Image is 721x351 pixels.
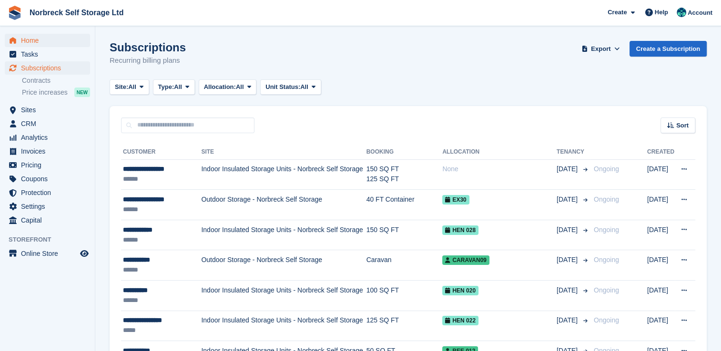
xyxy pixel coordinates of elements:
td: [DATE] [647,281,675,311]
td: [DATE] [647,159,675,190]
span: All [236,82,244,92]
div: NEW [74,88,90,97]
td: Caravan [366,250,443,281]
span: Ongoing [594,195,619,203]
a: menu [5,34,90,47]
span: Coupons [21,172,78,185]
span: All [300,82,308,92]
span: [DATE] [557,285,579,295]
span: Ongoing [594,226,619,234]
a: menu [5,200,90,213]
span: Sort [676,121,689,130]
span: Subscriptions [21,61,78,75]
a: Price increases NEW [22,87,90,97]
a: menu [5,48,90,61]
span: HEN 028 [442,225,478,235]
span: Settings [21,200,78,213]
td: [DATE] [647,190,675,220]
td: 150 SQ FT 125 SQ FT [366,159,443,190]
span: HEN 020 [442,286,478,295]
td: 150 SQ FT [366,220,443,250]
th: Tenancy [557,145,590,160]
td: Indoor Insulated Storage Units - Norbreck Self Storage [201,311,366,341]
th: Created [647,145,675,160]
span: Export [591,44,610,54]
td: [DATE] [647,220,675,250]
span: [DATE] [557,195,579,205]
h1: Subscriptions [110,41,186,54]
span: Account [688,8,712,18]
a: menu [5,247,90,260]
span: Home [21,34,78,47]
a: Norbreck Self Storage Ltd [26,5,127,20]
span: [DATE] [557,315,579,325]
span: Price increases [22,88,68,97]
td: Indoor Insulated Storage Units - Norbreck Self Storage [201,220,366,250]
span: Site: [115,82,128,92]
a: menu [5,61,90,75]
th: Booking [366,145,443,160]
span: Ongoing [594,286,619,294]
td: 40 FT Container [366,190,443,220]
span: Allocation: [204,82,236,92]
a: Contracts [22,76,90,85]
span: All [128,82,136,92]
td: 125 SQ FT [366,311,443,341]
a: menu [5,145,90,158]
button: Unit Status: All [260,79,321,95]
a: Create a Subscription [630,41,707,57]
span: [DATE] [557,225,579,235]
button: Site: All [110,79,149,95]
th: Customer [121,145,201,160]
span: Online Store [21,247,78,260]
span: Capital [21,214,78,227]
img: stora-icon-8386f47178a22dfd0bd8f6a31ec36ba5ce8667c1dd55bd0f319d3a0aa187defe.svg [8,6,22,20]
img: Sally King [677,8,686,17]
td: Outdoor Storage - Norbreck Self Storage [201,190,366,220]
span: All [174,82,182,92]
th: Allocation [442,145,557,160]
span: Protection [21,186,78,199]
span: [DATE] [557,255,579,265]
span: EX30 [442,195,469,205]
a: menu [5,117,90,130]
span: Sites [21,103,78,117]
td: [DATE] [647,311,675,341]
span: [DATE] [557,164,579,174]
p: Recurring billing plans [110,55,186,66]
span: HEN 022 [442,316,478,325]
a: menu [5,172,90,185]
td: 100 SQ FT [366,281,443,311]
span: CRM [21,117,78,130]
a: Preview store [79,248,90,259]
span: Analytics [21,131,78,144]
button: Type: All [153,79,195,95]
a: menu [5,214,90,227]
td: Indoor Insulated Storage Units - Norbreck Self Storage [201,159,366,190]
span: Create [608,8,627,17]
button: Export [580,41,622,57]
a: menu [5,158,90,172]
span: Invoices [21,145,78,158]
span: Ongoing [594,165,619,173]
button: Allocation: All [199,79,257,95]
span: Type: [158,82,174,92]
span: Help [655,8,668,17]
td: [DATE] [647,250,675,281]
a: menu [5,103,90,117]
span: Unit Status: [265,82,300,92]
td: Outdoor Storage - Norbreck Self Storage [201,250,366,281]
span: Ongoing [594,316,619,324]
span: Tasks [21,48,78,61]
span: Ongoing [594,256,619,263]
td: Indoor Insulated Storage Units - Norbreck Self Storage [201,281,366,311]
span: Storefront [9,235,95,244]
th: Site [201,145,366,160]
span: Caravan09 [442,255,489,265]
div: None [442,164,557,174]
a: menu [5,186,90,199]
span: Pricing [21,158,78,172]
a: menu [5,131,90,144]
